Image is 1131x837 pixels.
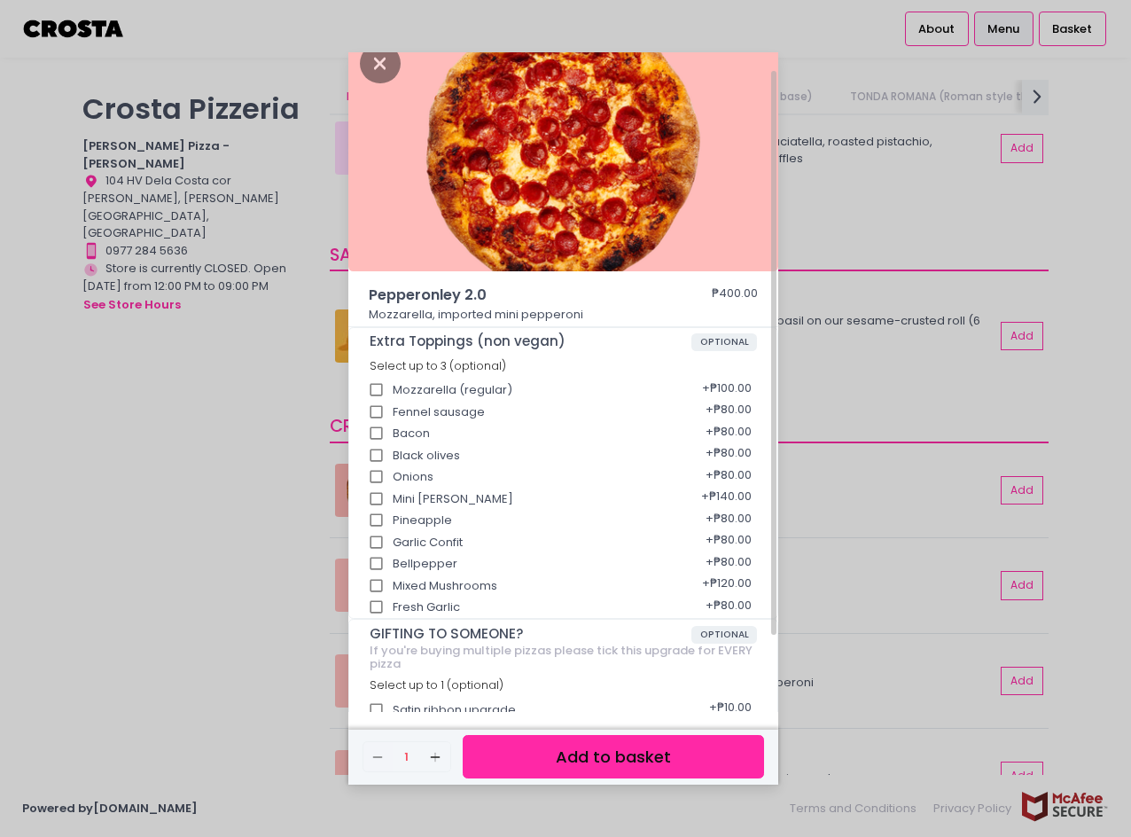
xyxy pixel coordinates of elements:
div: + ₱80.00 [699,591,757,624]
div: + ₱100.00 [696,373,757,407]
div: ₱400.00 [712,285,758,306]
div: + ₱140.00 [695,482,757,516]
div: + ₱80.00 [699,439,757,473]
span: Select up to 1 (optional) [370,677,503,692]
div: + ₱80.00 [699,395,757,429]
div: + ₱120.00 [696,569,757,603]
div: + ₱80.00 [699,526,757,559]
div: + ₱10.00 [703,693,757,727]
p: Mozzarella, imported mini pepperoni [369,306,759,324]
span: OPTIONAL [691,333,758,351]
div: + ₱80.00 [699,504,757,537]
button: Add to basket [463,735,764,778]
div: + ₱80.00 [699,547,757,581]
span: Select up to 3 (optional) [370,358,506,373]
span: Extra Toppings (non vegan) [370,333,691,349]
span: Pepperonley 2.0 [369,285,661,306]
div: If you're buying multiple pizzas please tick this upgrade for EVERY pizza [370,644,758,671]
button: Close [360,53,401,71]
div: + ₱80.00 [699,460,757,494]
div: + ₱80.00 [699,417,757,450]
img: Pepperonley 2.0 [348,30,778,271]
span: GIFTING TO SOMEONE? [370,626,691,642]
span: OPTIONAL [691,626,758,644]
